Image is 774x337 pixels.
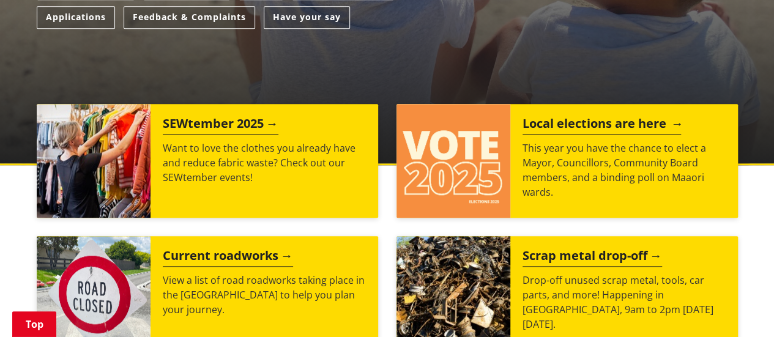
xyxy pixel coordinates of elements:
h2: SEWtember 2025 [163,116,278,135]
a: Local elections are here This year you have the chance to elect a Mayor, Councillors, Community B... [396,104,738,218]
a: Have your say [264,6,350,29]
p: This year you have the chance to elect a Mayor, Councillors, Community Board members, and a bindi... [523,141,726,199]
iframe: Messenger Launcher [718,286,762,330]
h2: Current roadworks [163,248,293,267]
p: View a list of road roadworks taking place in the [GEOGRAPHIC_DATA] to help you plan your journey. [163,273,366,317]
p: Drop-off unused scrap metal, tools, car parts, and more! Happening in [GEOGRAPHIC_DATA], 9am to 2... [523,273,726,331]
h2: Local elections are here [523,116,681,135]
a: Applications [37,6,115,29]
a: SEWtember 2025 Want to love the clothes you already have and reduce fabric waste? Check out our S... [37,104,378,218]
a: Top [12,311,56,337]
img: Vote 2025 [396,104,510,218]
a: Feedback & Complaints [124,6,255,29]
img: SEWtember [37,104,151,218]
p: Want to love the clothes you already have and reduce fabric waste? Check out our SEWtember events! [163,141,366,185]
h2: Scrap metal drop-off [523,248,662,267]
